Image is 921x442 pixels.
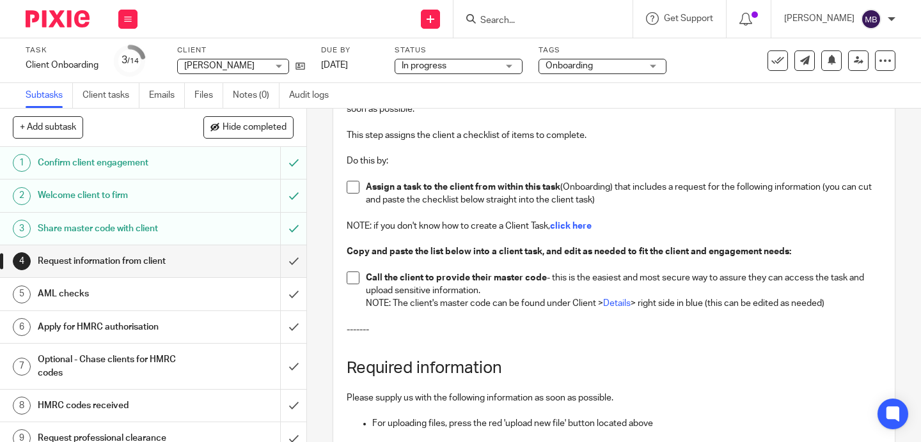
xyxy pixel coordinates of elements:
[395,45,523,56] label: Status
[13,318,31,336] div: 6
[366,181,881,207] p: (Onboarding) that includes a request for the following information (you can cut and paste the che...
[194,83,223,108] a: Files
[38,317,191,337] h1: Apply for HMRC authorisation
[13,397,31,415] div: 8
[26,83,73,108] a: Subtasks
[38,396,191,415] h1: HMRC codes received
[38,219,191,238] h1: Share master code with client
[13,252,31,270] div: 4
[347,392,881,404] p: Please supply us with the following information as soon as possible.
[550,222,592,231] a: click here
[203,116,294,138] button: Hide completed
[664,14,713,23] span: Get Support
[38,252,191,271] h1: Request information from client
[13,220,31,238] div: 3
[347,358,881,378] h1: Required information
[26,59,98,72] div: Client Onboarding
[26,10,90,27] img: Pixie
[38,350,191,383] h1: Optional - Chase clients for HMRC codes
[149,83,185,108] a: Emails
[289,83,338,108] a: Audit logs
[479,15,594,27] input: Search
[366,297,881,310] p: NOTE: The client's master code can be found under Client > > right side in blue (this can be edit...
[402,61,446,70] span: In progress
[321,45,379,56] label: Due by
[347,155,881,167] p: Do this by:
[321,61,348,70] span: [DATE]
[13,187,31,205] div: 2
[13,116,83,138] button: + Add subtask
[861,9,881,29] img: svg%3E
[13,154,31,172] div: 1
[372,417,881,430] p: For uploading files, press the red 'upload new file' button located above
[366,273,547,282] strong: Call the client to provide their master code
[603,299,631,308] a: Details
[38,284,191,303] h1: AML checks
[347,129,881,142] p: This step assigns the client a checklist of items to complete.
[546,61,593,70] span: Onboarding
[233,83,279,108] a: Notes (0)
[13,358,31,376] div: 7
[122,53,139,68] div: 3
[366,183,560,192] strong: Assign a task to the client from within this task
[366,271,881,298] p: - this is the easiest and most secure way to assure they can access the task and upload sensitive...
[177,45,305,56] label: Client
[83,83,139,108] a: Client tasks
[127,57,139,65] small: /14
[26,45,98,56] label: Task
[784,12,854,25] p: [PERSON_NAME]
[13,286,31,303] div: 5
[347,220,881,232] p: NOTE: if you don't know how to create a Client Task,
[347,323,881,336] p: -------
[184,61,255,70] span: [PERSON_NAME]
[223,123,287,133] span: Hide completed
[539,45,666,56] label: Tags
[38,186,191,205] h1: Welcome client to firm
[347,247,791,256] strong: Copy and paste the list below into a client task, and edit as needed to fit the client and engage...
[38,153,191,172] h1: Confirm client engagement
